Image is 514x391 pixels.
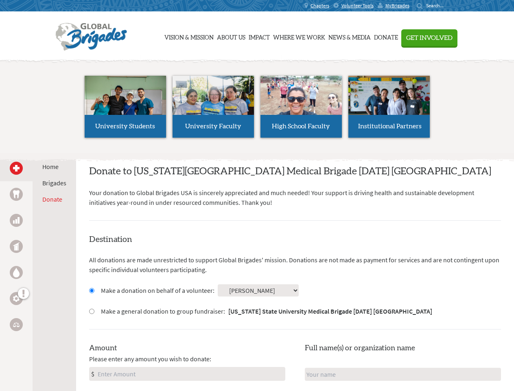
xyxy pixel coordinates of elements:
[42,194,66,204] li: Donate
[228,307,432,315] strong: [US_STATE] State University Medical Brigade [DATE] [GEOGRAPHIC_DATA]
[90,367,96,380] div: $
[13,190,20,198] img: Dental
[311,2,329,9] span: Chapters
[85,76,166,130] img: menu_brigades_submenu_1.jpg
[185,123,241,130] span: University Faculty
[305,343,415,354] label: Full name(s) or organization name
[273,16,325,57] a: Where We Work
[13,268,20,277] img: Water
[10,266,23,279] a: Water
[89,234,501,245] h4: Destination
[10,318,23,331] a: Legal Empowerment
[10,162,23,175] a: Medical
[272,123,330,130] span: High School Faculty
[89,188,501,207] p: Your donation to Global Brigades USA is sincerely appreciated and much needed! Your support is dr...
[164,16,214,57] a: Vision & Mission
[374,16,398,57] a: Donate
[96,367,285,380] input: Enter Amount
[101,286,214,295] label: Make a donation on behalf of a volunteer:
[95,123,155,130] span: University Students
[173,76,254,130] img: menu_brigades_submenu_2.jpg
[10,240,23,253] a: Public Health
[89,165,501,178] h2: Donate to [US_STATE][GEOGRAPHIC_DATA] Medical Brigade [DATE] [GEOGRAPHIC_DATA]
[10,292,23,305] a: Engineering
[89,354,211,364] span: Please enter any amount you wish to donate:
[101,306,432,316] label: Make a general donation to group fundraiser:
[328,16,371,57] a: News & Media
[341,2,374,9] span: Volunteer Tools
[249,16,270,57] a: Impact
[260,76,342,138] a: High School Faculty
[13,242,20,250] img: Public Health
[85,76,166,138] a: University Students
[305,368,501,381] input: Your name
[260,76,342,115] img: menu_brigades_submenu_3.jpg
[10,188,23,201] a: Dental
[358,123,422,130] span: Institutional Partners
[173,76,254,138] a: University Faculty
[401,29,457,46] button: Get Involved
[426,2,449,9] input: Search...
[348,76,430,138] a: Institutional Partners
[89,255,501,275] p: All donations are made unrestricted to support Global Brigades' mission. Donations are not made a...
[55,23,127,51] img: Global Brigades Logo
[13,165,20,171] img: Medical
[42,179,66,187] a: Brigades
[42,162,66,171] li: Home
[42,195,62,203] a: Donate
[13,217,20,224] img: Business
[42,163,59,171] a: Home
[89,343,117,354] label: Amount
[406,35,453,41] span: Get Involved
[13,295,20,302] img: Engineering
[348,76,430,130] img: menu_brigades_submenu_4.jpg
[385,2,409,9] span: MyBrigades
[10,214,23,227] a: Business
[42,178,66,188] li: Brigades
[217,16,245,57] a: About Us
[13,322,20,327] img: Legal Empowerment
